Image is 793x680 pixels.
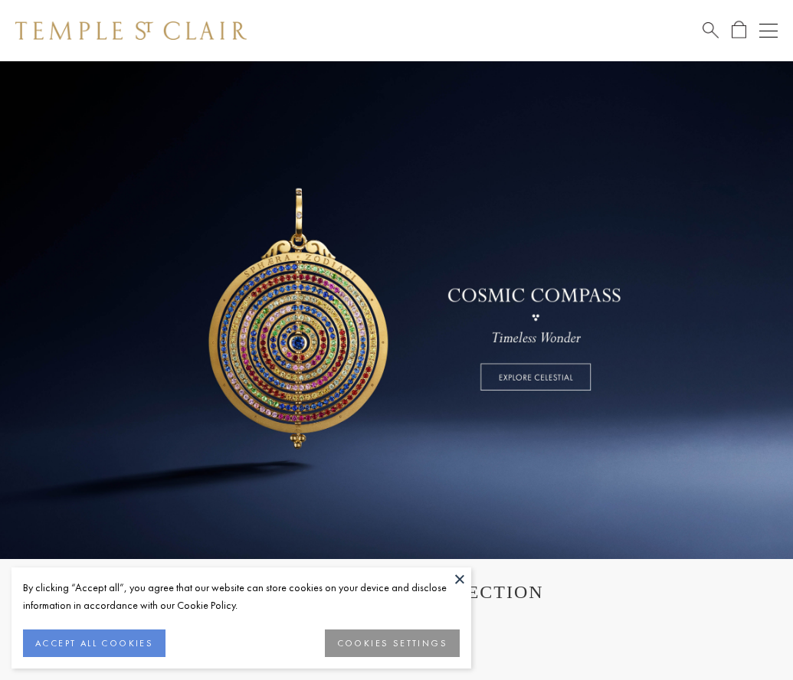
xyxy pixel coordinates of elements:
button: COOKIES SETTINGS [325,629,460,657]
a: Open Shopping Bag [732,21,746,40]
button: Open navigation [759,21,778,40]
div: By clicking “Accept all”, you agree that our website can store cookies on your device and disclos... [23,579,460,614]
a: Search [703,21,719,40]
img: Temple St. Clair [15,21,247,40]
button: ACCEPT ALL COOKIES [23,629,165,657]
